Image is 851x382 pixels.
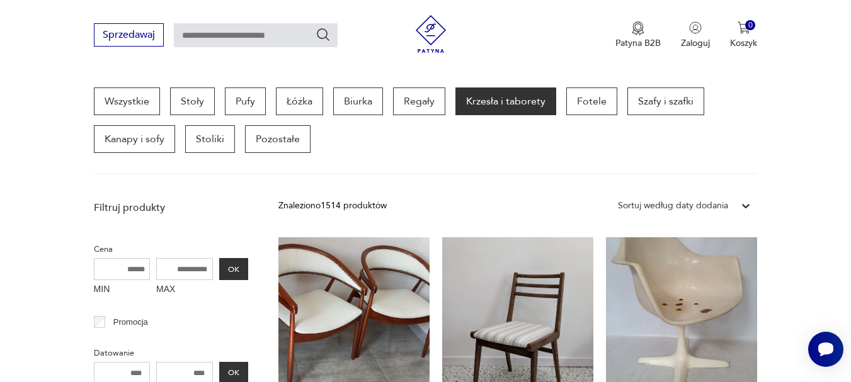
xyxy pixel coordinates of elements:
[618,199,728,213] div: Sortuj według daty dodania
[94,31,164,40] a: Sprzedawaj
[113,315,148,329] p: Promocja
[730,21,757,49] button: 0Koszyk
[615,21,661,49] a: Ikona medaluPatyna B2B
[730,37,757,49] p: Koszyk
[185,125,235,153] a: Stoliki
[245,125,311,153] a: Pozostałe
[94,346,248,360] p: Datowanie
[225,87,266,115] a: Pufy
[276,87,323,115] a: Łóżka
[681,21,710,49] button: Zaloguj
[94,125,175,153] a: Kanapy i sofy
[689,21,702,34] img: Ikonka użytkownika
[632,21,644,35] img: Ikona medalu
[808,332,843,367] iframe: Smartsupp widget button
[94,280,151,300] label: MIN
[566,87,617,115] a: Fotele
[738,21,750,34] img: Ikona koszyka
[316,27,331,42] button: Szukaj
[94,201,248,215] p: Filtruj produkty
[94,23,164,47] button: Sprzedawaj
[615,21,661,49] button: Patyna B2B
[412,15,450,53] img: Patyna - sklep z meblami i dekoracjami vintage
[393,87,445,115] a: Regały
[170,87,215,115] a: Stoły
[219,258,248,280] button: OK
[455,87,556,115] a: Krzesła i taborety
[94,242,248,256] p: Cena
[681,37,710,49] p: Zaloguj
[745,20,756,31] div: 0
[615,37,661,49] p: Patyna B2B
[94,87,160,115] a: Wszystkie
[278,199,387,213] div: Znaleziono 1514 produktów
[156,280,213,300] label: MAX
[333,87,383,115] a: Biurka
[627,87,704,115] a: Szafy i szafki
